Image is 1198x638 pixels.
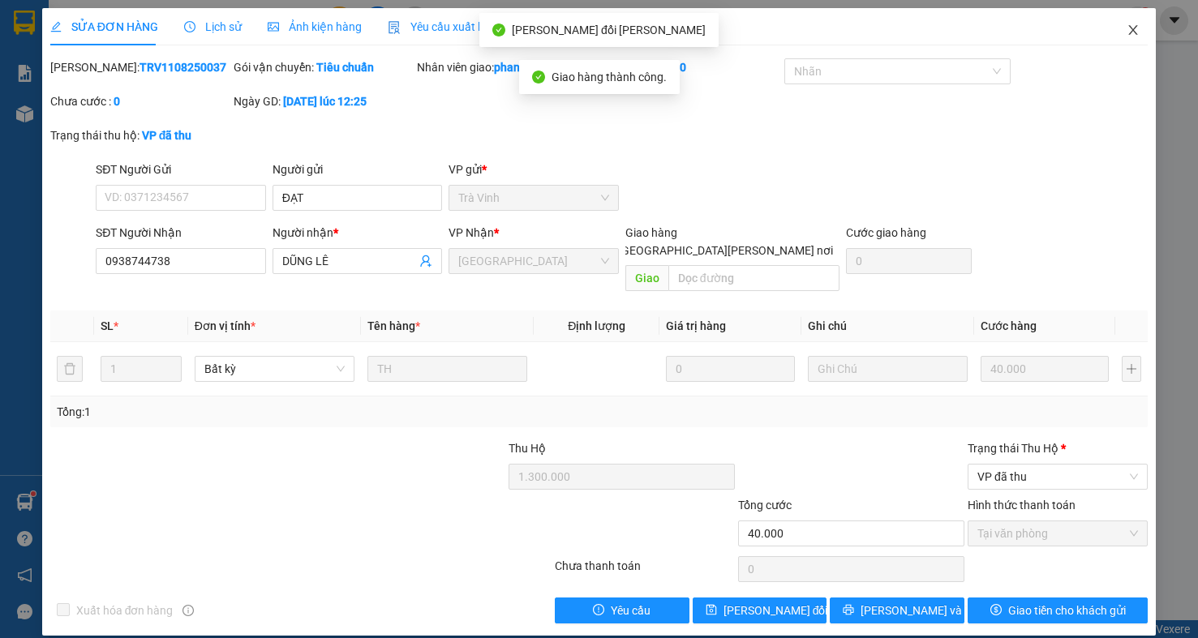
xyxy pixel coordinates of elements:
b: 0 [114,95,120,108]
b: Tiêu chuẩn [316,61,374,74]
button: Close [1110,8,1156,54]
span: Lịch sử [184,20,242,33]
div: [PERSON_NAME]: [50,58,230,76]
span: [PERSON_NAME] đổi [PERSON_NAME] [512,24,706,36]
div: Tổng: 1 [57,403,464,421]
span: dollar [990,604,1002,617]
div: Trạng thái thu hộ: [50,126,277,144]
span: SL [101,319,114,332]
span: [PERSON_NAME] đổi [724,602,828,619]
span: Yêu cầu xuất hóa đơn điện tử [388,20,559,33]
button: printer[PERSON_NAME] và In [830,597,964,623]
div: Ngày GD: [234,92,414,110]
span: info-circle [182,605,194,616]
label: Cước giao hàng [846,226,926,239]
b: TRV1108250037 [140,61,226,74]
span: Trà Vinh [458,186,609,210]
div: Cước rồi : [600,58,780,76]
div: Người gửi [273,161,443,178]
label: Hình thức thanh toán [968,499,1076,512]
th: Ghi chú [801,310,974,342]
div: Trạng thái Thu Hộ [968,439,1148,457]
span: check-circle [492,24,505,36]
span: [PERSON_NAME] và In [861,602,974,619]
span: Sài Gòn [458,249,609,273]
img: icon [388,21,401,34]
span: check-circle [532,71,545,83]
span: Tên hàng [367,319,420,332]
button: delete [57,356,83,382]
span: user-add [419,255,432,268]
input: Dọc đường [668,265,839,291]
button: exclamation-circleYêu cầu [555,597,689,623]
span: Cước hàng [981,319,1037,332]
span: Giao hàng [625,226,677,239]
div: Gói vận chuyển: [234,58,414,76]
span: Yêu cầu [611,602,651,619]
div: VP gửi [449,161,619,178]
div: SĐT Người Nhận [96,224,266,242]
span: picture [268,21,279,32]
input: 0 [981,356,1109,382]
b: [DATE] lúc 12:25 [283,95,367,108]
span: Giá trị hàng [666,319,726,332]
span: VP đã thu [977,465,1138,489]
span: SỬA ĐƠN HÀNG [50,20,158,33]
span: Giao [625,265,668,291]
div: Nhân viên giao: [417,58,597,76]
span: Đơn vị tính [195,319,255,332]
div: SĐT Người Gửi [96,161,266,178]
button: dollarGiao tiền cho khách gửi [968,597,1148,623]
span: clock-circle [184,21,195,32]
input: 0 [666,356,794,382]
span: VP Nhận [449,226,494,239]
span: Định lượng [568,319,625,332]
div: Người nhận [273,224,443,242]
div: Chưa thanh toán [553,557,736,585]
span: Thu Hộ [509,442,546,455]
span: exclamation-circle [593,604,604,617]
span: Tổng cước [738,499,792,512]
span: Xuất hóa đơn hàng [70,602,180,619]
span: Tại văn phòng [977,521,1138,546]
span: Giao hàng thành công. [552,71,667,83]
span: edit [50,21,62,32]
button: plus [1122,356,1141,382]
span: Ảnh kiện hàng [268,20,362,33]
b: VP đã thu [142,129,192,142]
button: save[PERSON_NAME] đổi [693,597,827,623]
span: Bất kỳ [204,357,345,381]
input: Ghi Chú [808,356,968,382]
span: [GEOGRAPHIC_DATA][PERSON_NAME] nơi [612,242,839,259]
input: Cước giao hàng [846,248,972,274]
b: phansgg.ttt [494,61,554,74]
span: Giao tiền cho khách gửi [1008,602,1126,619]
span: save [706,604,717,617]
input: VD: Bàn, Ghế [367,356,527,382]
span: printer [843,604,854,617]
div: Chưa cước : [50,92,230,110]
span: close [1127,24,1140,36]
